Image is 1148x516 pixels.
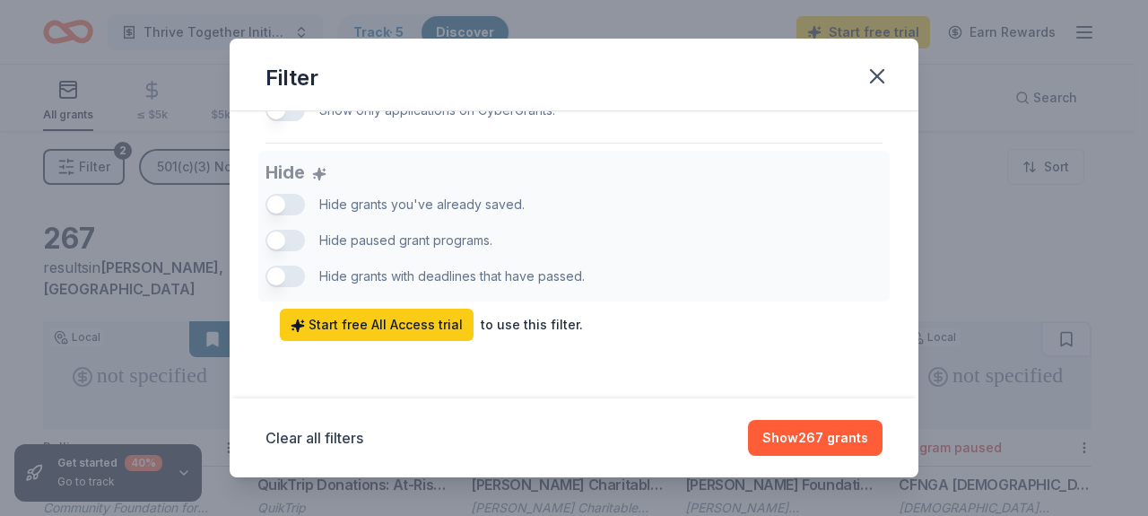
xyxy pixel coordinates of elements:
span: Start free All Access trial [291,314,463,336]
a: Start free All Access trial [280,309,474,341]
button: Clear all filters [265,427,363,449]
div: to use this filter. [481,314,583,336]
div: Filter [265,64,318,92]
button: Show267 grants [748,420,883,456]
